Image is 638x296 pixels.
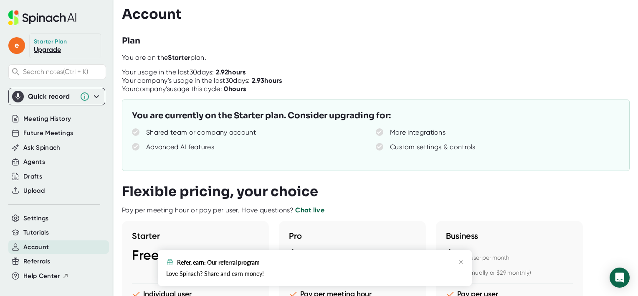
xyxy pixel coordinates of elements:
[23,157,45,167] button: Agents
[146,128,256,137] div: Shared team or company account
[295,206,324,214] a: Chat live
[122,35,140,47] h3: Plan
[122,206,324,214] div: Pay per meeting hour or pay per user. Have questions?
[23,242,49,252] button: Account
[132,231,259,241] h3: Starter
[610,268,630,288] div: Open Intercom Messenger
[446,231,573,241] h3: Business
[34,38,67,46] div: Starter Plan
[467,254,509,261] span: / user per month
[23,271,69,281] button: Help Center
[23,257,50,266] button: Referrals
[132,110,391,122] h3: You are currently on the Starter plan. Consider upgrading for:
[216,68,246,76] b: 2.92 hours
[224,85,246,93] b: 0 hours
[446,269,573,277] div: (Billed annually or $29 monthly)
[122,6,182,22] h3: Account
[122,85,246,93] div: Your company's usage this cycle:
[132,247,159,263] span: Free
[34,46,61,54] a: Upgrade
[146,143,214,151] div: Advanced AI features
[390,128,446,137] div: More integrations
[122,68,246,77] div: Your usage in the last 30 days:
[23,228,49,237] button: Tutorials
[446,247,466,263] span: $19
[252,77,282,84] b: 2.93 hours
[23,186,45,196] button: Upload
[289,247,313,263] span: $2.9
[390,143,476,151] div: Custom settings & controls
[23,68,104,76] span: Search notes (Ctrl + K)
[168,54,190,61] b: Starter
[122,77,282,85] div: Your company's usage in the last 30 days:
[8,37,25,54] span: e
[289,231,416,241] h3: Pro
[12,88,101,105] div: Quick record
[23,271,60,281] span: Help Center
[23,214,49,223] button: Settings
[122,54,206,61] span: You are on the plan.
[28,92,76,101] div: Quick record
[122,184,318,199] h3: Flexible pricing, your choice
[23,172,42,181] button: Drafts
[23,143,61,153] button: Ask Spinach
[23,114,71,124] button: Meeting History
[23,128,73,138] button: Future Meetings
